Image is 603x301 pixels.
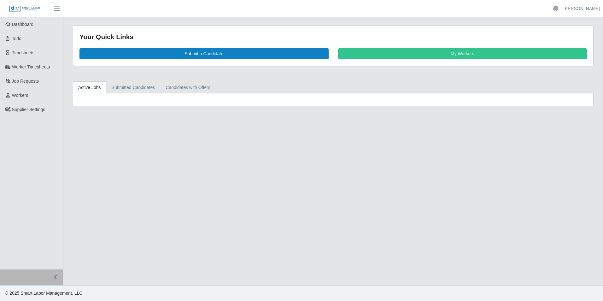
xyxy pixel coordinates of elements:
span: Timesheets [12,50,35,55]
a: [PERSON_NAME] [564,5,600,12]
div: Your Quick Links [79,32,587,42]
a: Submitted Candidates [106,81,161,94]
a: Active Jobs [73,81,106,94]
span: Worker Timesheets [12,64,50,69]
img: SLM Logo [9,5,40,12]
a: Submit a Candidate [79,48,329,59]
a: Candidates with Offers [160,81,215,94]
span: Workers [12,93,28,98]
span: Dashboard [12,22,34,27]
span: Job Requests [12,79,39,84]
span: Supplier Settings [12,107,45,112]
span: © 2025 Smart Labor Management, LLC [5,291,82,296]
span: Todo [12,36,21,41]
a: My Workers [338,48,587,59]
